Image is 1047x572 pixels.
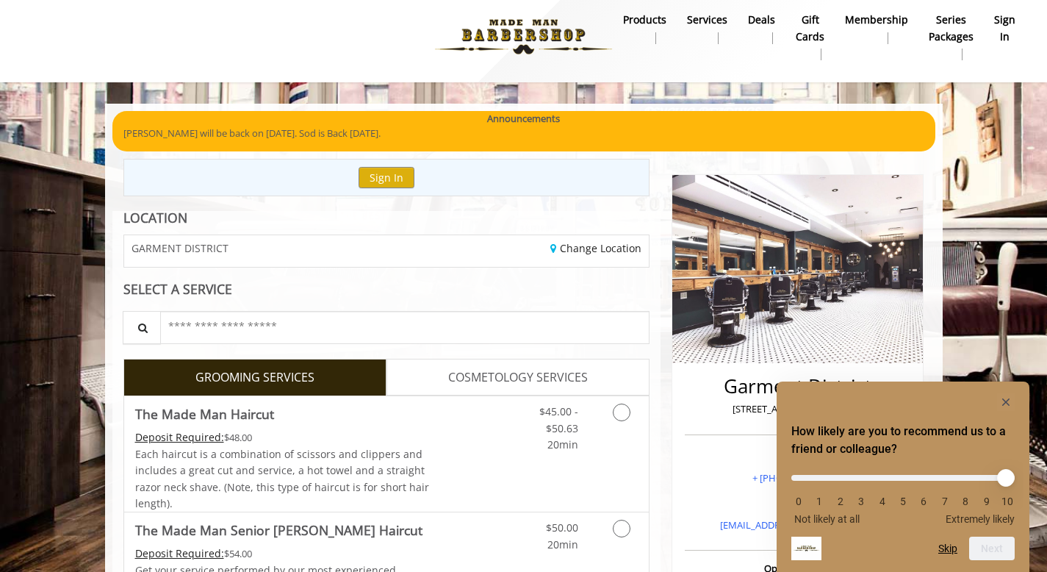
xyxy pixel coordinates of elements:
li: 7 [938,496,952,507]
li: 5 [896,496,910,507]
li: 0 [791,496,806,507]
span: This service needs some Advance to be paid before we block your appointment [135,546,224,560]
div: $48.00 [135,429,431,446]
span: COSMETOLOGY SERVICES [448,368,588,387]
a: + [PHONE_NUMBER] [752,471,843,485]
b: Deals [748,12,775,28]
li: 4 [875,496,890,507]
button: Hide survey [997,393,1015,411]
a: [EMAIL_ADDRESS][DOMAIN_NAME] [720,518,875,532]
b: sign in [994,12,1015,45]
b: Announcements [487,111,560,126]
button: Service Search [123,311,161,344]
h3: Email [688,496,907,507]
span: $50.00 [546,521,578,535]
span: GARMENT DISTRICT [132,243,229,254]
li: 9 [979,496,994,507]
b: gift cards [796,12,824,45]
button: Skip [938,543,957,554]
h2: Garment District [688,376,907,397]
b: The Made Man Senior [PERSON_NAME] Haircut [135,520,422,540]
span: Extremely likely [946,513,1015,525]
b: LOCATION [123,209,187,226]
div: $54.00 [135,546,431,562]
b: Membership [845,12,908,28]
span: Not likely at all [794,513,860,525]
span: Each haircut is a combination of scissors and clippers and includes a great cut and service, a ho... [135,447,429,510]
span: 20min [547,537,578,551]
b: Series packages [929,12,974,45]
b: The Made Man Haircut [135,404,274,424]
a: sign insign in [984,10,1026,48]
li: 6 [916,496,931,507]
span: This service needs some Advance to be paid before we block your appointment [135,430,224,444]
button: Next question [969,537,1015,560]
span: $45.00 - $50.63 [539,404,578,435]
div: How likely are you to recommend us to a friend or colleague? Select an option from 0 to 10, with ... [791,393,1015,560]
a: Gift cardsgift cards [785,10,835,64]
a: Productsproducts [613,10,677,48]
span: 20min [547,437,578,451]
p: [STREET_ADDRESS][US_STATE] [688,401,907,417]
a: ServicesServices [677,10,738,48]
li: 8 [958,496,973,507]
li: 2 [833,496,848,507]
div: SELECT A SERVICE [123,282,650,296]
li: 10 [1000,496,1015,507]
h3: Phone [688,455,907,465]
li: 1 [812,496,827,507]
h2: How likely are you to recommend us to a friend or colleague? Select an option from 0 to 10, with ... [791,423,1015,458]
span: GROOMING SERVICES [195,368,314,387]
div: How likely are you to recommend us to a friend or colleague? Select an option from 0 to 10, with ... [791,464,1015,525]
p: [PERSON_NAME] will be back on [DATE]. Sod is Back [DATE]. [123,126,924,141]
button: Sign In [359,167,414,188]
a: Change Location [550,241,641,255]
a: DealsDeals [738,10,785,48]
b: Services [687,12,727,28]
b: products [623,12,666,28]
a: Series packagesSeries packages [918,10,984,64]
li: 3 [854,496,868,507]
a: MembershipMembership [835,10,918,48]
